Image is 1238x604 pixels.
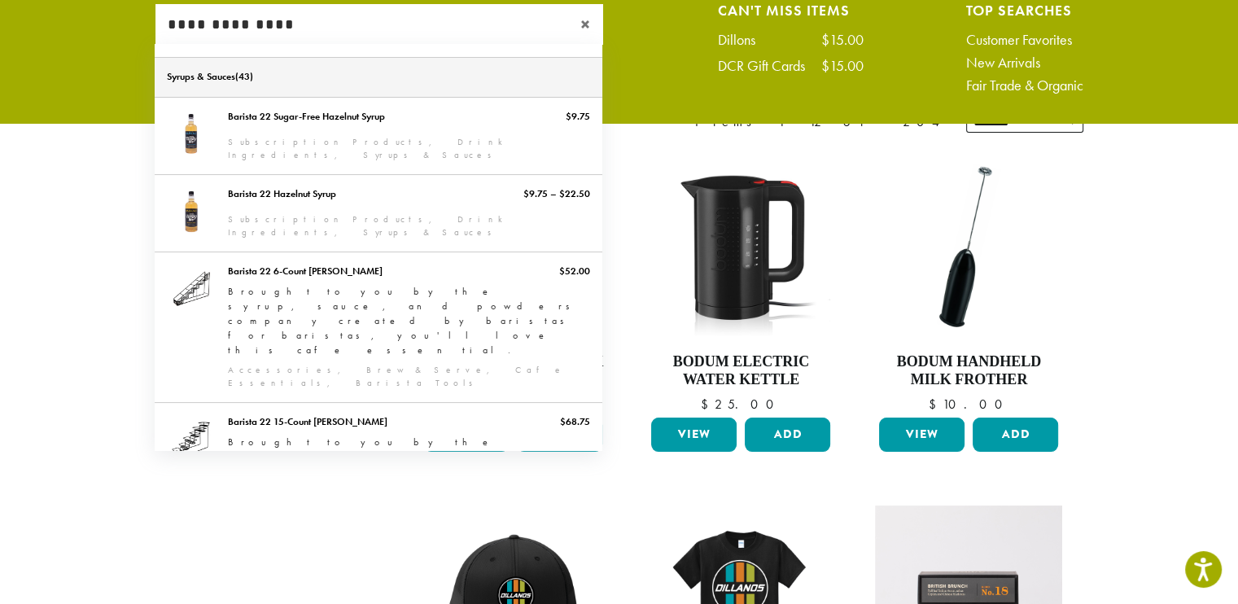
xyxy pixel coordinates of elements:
div: DCR Gift Cards [718,59,821,73]
bdi: 10.00 [928,396,1009,413]
a: Fair Trade & Organic [966,78,1083,93]
h4: Top Searches [966,4,1083,16]
div: $15.00 [821,59,864,73]
a: Customer Favorites [966,33,1083,47]
button: Add [973,418,1058,452]
a: View [879,418,965,452]
span: $ [701,396,715,413]
button: Add [745,418,830,452]
span: $ [928,396,942,413]
a: New Arrivals [966,55,1083,70]
a: Bodum Electric Water Kettle $25.00 [647,153,834,411]
a: View [651,418,737,452]
h4: Bodum Electric Water Kettle [647,353,834,388]
img: DP3927.01-002.png [875,153,1062,340]
div: $15.00 [821,33,864,47]
span: × [580,15,603,34]
h4: Bodum Handheld Milk Frother [875,353,1062,388]
img: DP3955.01.png [647,153,834,340]
h4: Can't Miss Items [718,4,864,16]
a: Bodum Handheld Milk Frother $10.00 [875,153,1062,411]
bdi: 25.00 [701,396,781,413]
div: Dillons [718,33,772,47]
